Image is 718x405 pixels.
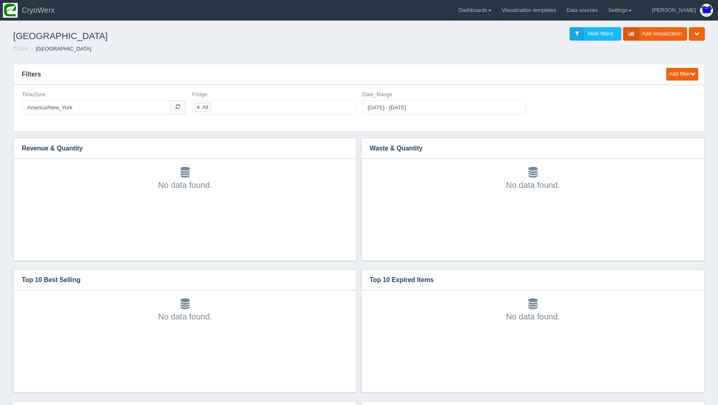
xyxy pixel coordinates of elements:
a: Add visualization [623,27,688,41]
button: Add filter [666,68,698,81]
li: [GEOGRAPHIC_DATA] [30,45,91,53]
div: No data found. [22,299,348,322]
label: Date_Range [362,91,392,99]
span: CryoWerx [22,6,55,14]
h3: Top 10 Expired Items [361,270,692,290]
img: Profile Picture [700,4,713,17]
div: No data found. [370,167,696,191]
h3: Waste & Quantity [361,138,692,159]
a: CUSA [13,46,28,52]
h3: Revenue & Quantity [14,138,344,159]
h3: Top 10 Best Selling [14,270,344,290]
label: Fridge [192,91,207,99]
a: Hide filters [570,27,621,41]
span: Hide filters [588,30,613,37]
div: [PERSON_NAME] [652,2,696,19]
div: No data found. [370,299,696,322]
img: so2zg2bv3y2ub16hxtjr.png [3,3,18,18]
label: TimeZone [22,91,46,99]
h3: Filters [14,64,658,85]
h1: [GEOGRAPHIC_DATA] [13,27,359,45]
div: All [202,104,208,110]
div: No data found. [22,167,348,191]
